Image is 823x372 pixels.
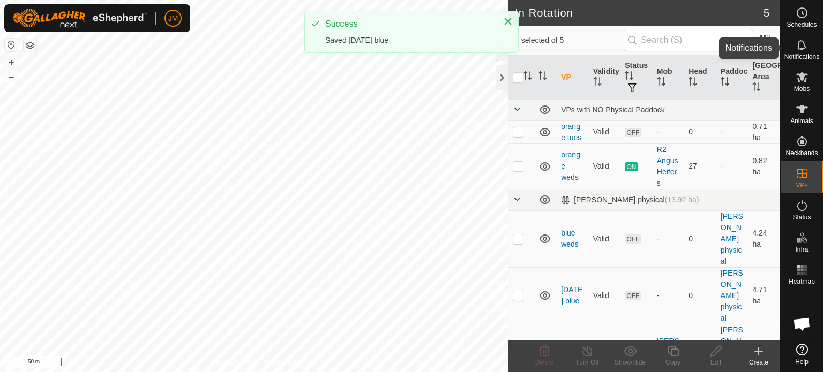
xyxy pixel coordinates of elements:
[781,339,823,369] a: Help
[625,234,641,244] span: OFF
[786,308,818,340] div: Open chat
[794,86,810,92] span: Mobs
[795,359,809,365] span: Help
[561,122,581,142] a: orange tues
[589,56,621,100] th: Validity
[752,84,761,93] p-sorticon: Activate to sort
[561,150,580,181] a: orange weds
[684,56,716,100] th: Head
[265,358,296,368] a: Contact Us
[589,210,621,267] td: Valid
[748,143,780,189] td: 0.82 ha
[653,56,685,100] th: Mob
[625,128,641,137] span: OFF
[593,79,602,87] p-sorticon: Activate to sort
[694,358,737,367] div: Edit
[609,358,652,367] div: Show/Hide
[557,56,589,100] th: VP
[795,246,808,253] span: Infra
[561,229,579,248] a: blue weds
[561,195,699,204] div: [PERSON_NAME] physical
[561,285,582,305] a: [DATE] blue
[684,210,716,267] td: 0
[620,56,653,100] th: Status
[625,73,633,81] p-sorticon: Activate to sort
[657,144,680,189] div: R2 Angus Heifers
[625,291,641,300] span: OFF
[716,120,749,143] td: -
[5,70,18,83] button: –
[652,358,694,367] div: Copy
[657,233,680,245] div: -
[684,267,716,324] td: 0
[792,214,811,221] span: Status
[665,195,699,204] span: (13.92 ha)
[624,29,753,51] input: Search (S)
[625,162,638,171] span: ON
[5,39,18,51] button: Reset Map
[561,105,776,114] div: VPs with NO Physical Paddock
[790,118,813,124] span: Animals
[748,210,780,267] td: 4.24 ha
[212,358,252,368] a: Privacy Policy
[500,14,515,29] button: Close
[684,120,716,143] td: 0
[515,35,623,46] span: 0 selected of 5
[784,54,819,60] span: Notifications
[657,290,680,301] div: -
[764,5,769,21] span: 5
[24,39,36,52] button: Map Layers
[535,359,554,366] span: Delete
[5,56,18,69] button: +
[657,336,680,369] div: [PERSON_NAME]
[721,269,743,322] a: [PERSON_NAME] physical
[789,278,815,285] span: Heatmap
[589,143,621,189] td: Valid
[748,120,780,143] td: 0.71 ha
[325,35,492,46] div: Saved [DATE] blue
[716,56,749,100] th: Paddock
[689,79,697,87] p-sorticon: Activate to sort
[657,126,680,138] div: -
[716,143,749,189] td: -
[589,267,621,324] td: Valid
[13,9,147,28] img: Gallagher Logo
[737,358,780,367] div: Create
[748,56,780,100] th: [GEOGRAPHIC_DATA] Area
[168,13,178,24] span: JM
[523,73,532,81] p-sorticon: Activate to sort
[721,79,729,87] p-sorticon: Activate to sort
[589,120,621,143] td: Valid
[684,143,716,189] td: 27
[515,6,764,19] h2: In Rotation
[787,21,817,28] span: Schedules
[785,150,818,156] span: Neckbands
[796,182,807,188] span: VPs
[566,358,609,367] div: Turn Off
[657,79,665,87] p-sorticon: Activate to sort
[721,212,743,265] a: [PERSON_NAME] physical
[748,267,780,324] td: 4.71 ha
[538,73,547,81] p-sorticon: Activate to sort
[325,18,492,31] div: Success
